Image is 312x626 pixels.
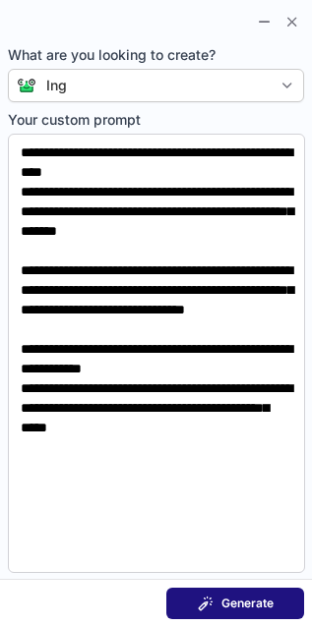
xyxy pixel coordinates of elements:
span: Your custom prompt [8,110,305,130]
img: Connie from ContactOut [9,78,36,93]
span: Generate [221,596,274,611]
div: Ing [46,76,67,95]
span: What are you looking to create? [8,45,304,65]
textarea: Your custom prompt [8,134,305,573]
button: Generate [166,588,304,619]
